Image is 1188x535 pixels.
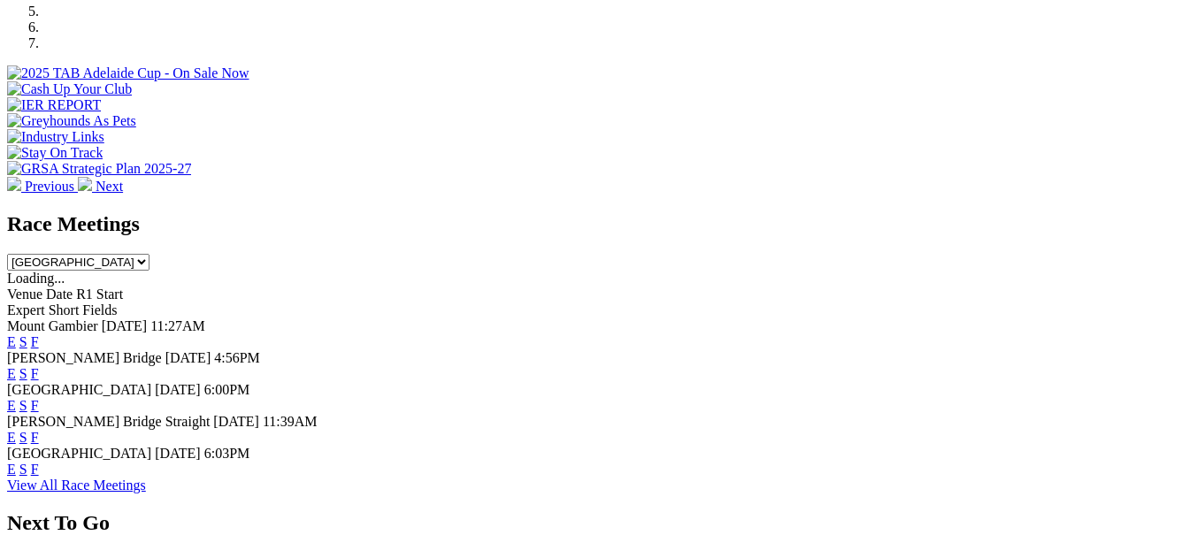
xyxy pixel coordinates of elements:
[46,287,73,302] span: Date
[7,177,21,191] img: chevron-left-pager-white.svg
[7,145,103,161] img: Stay On Track
[7,287,42,302] span: Venue
[7,271,65,286] span: Loading...
[7,350,162,365] span: [PERSON_NAME] Bridge
[7,366,16,381] a: E
[7,129,104,145] img: Industry Links
[214,350,260,365] span: 4:56PM
[7,478,146,493] a: View All Race Meetings
[25,179,74,194] span: Previous
[7,511,1181,535] h2: Next To Go
[31,366,39,381] a: F
[31,398,39,413] a: F
[76,287,123,302] span: R1 Start
[7,179,78,194] a: Previous
[78,177,92,191] img: chevron-right-pager-white.svg
[7,414,210,429] span: [PERSON_NAME] Bridge Straight
[7,212,1181,236] h2: Race Meetings
[7,81,132,97] img: Cash Up Your Club
[7,430,16,445] a: E
[7,398,16,413] a: E
[150,318,205,333] span: 11:27AM
[96,179,123,194] span: Next
[49,302,80,317] span: Short
[7,334,16,349] a: E
[7,382,151,397] span: [GEOGRAPHIC_DATA]
[204,446,250,461] span: 6:03PM
[7,161,191,177] img: GRSA Strategic Plan 2025-27
[7,65,249,81] img: 2025 TAB Adelaide Cup - On Sale Now
[31,334,39,349] a: F
[263,414,318,429] span: 11:39AM
[102,318,148,333] span: [DATE]
[19,398,27,413] a: S
[155,446,201,461] span: [DATE]
[7,462,16,477] a: E
[19,462,27,477] a: S
[7,97,101,113] img: IER REPORT
[7,113,136,129] img: Greyhounds As Pets
[165,350,211,365] span: [DATE]
[19,334,27,349] a: S
[7,446,151,461] span: [GEOGRAPHIC_DATA]
[82,302,117,317] span: Fields
[213,414,259,429] span: [DATE]
[78,179,123,194] a: Next
[31,462,39,477] a: F
[7,302,45,317] span: Expert
[204,382,250,397] span: 6:00PM
[155,382,201,397] span: [DATE]
[19,366,27,381] a: S
[7,318,98,333] span: Mount Gambier
[31,430,39,445] a: F
[19,430,27,445] a: S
